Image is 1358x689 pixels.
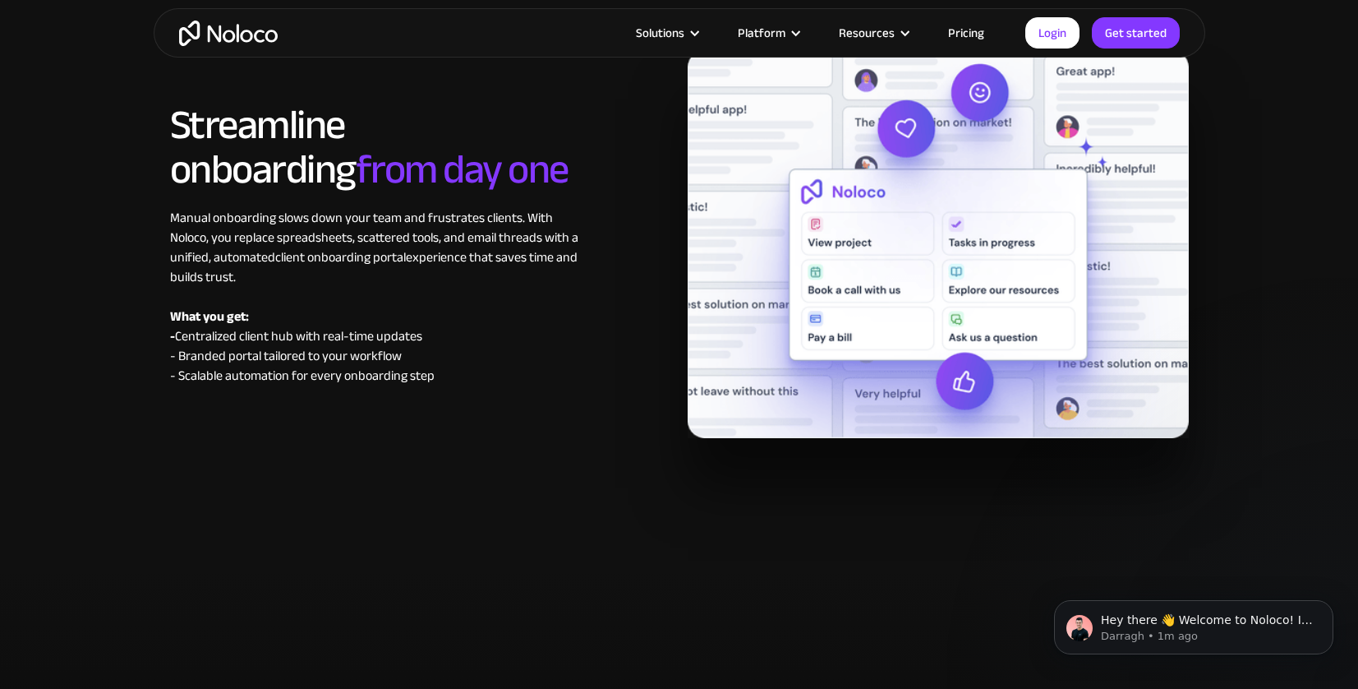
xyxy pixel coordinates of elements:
div: Platform [717,22,818,44]
div: Solutions [615,22,717,44]
div: Platform [738,22,785,44]
div: Solutions [636,22,684,44]
a: Login [1025,17,1079,49]
div: Resources [818,22,928,44]
strong: What you get: - [170,304,249,349]
iframe: Intercom notifications message [1029,566,1358,681]
span: from day one [357,131,569,208]
a: Pricing [928,22,1005,44]
div: Resources [839,22,895,44]
a: client onboarding portal [275,245,406,270]
div: Manual onboarding slows down your team and frustrates clients. With Noloco, you replace spreadshe... [170,208,585,386]
a: home [179,21,278,46]
a: Get started [1092,17,1180,49]
h2: Streamline onboarding [170,103,585,192]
